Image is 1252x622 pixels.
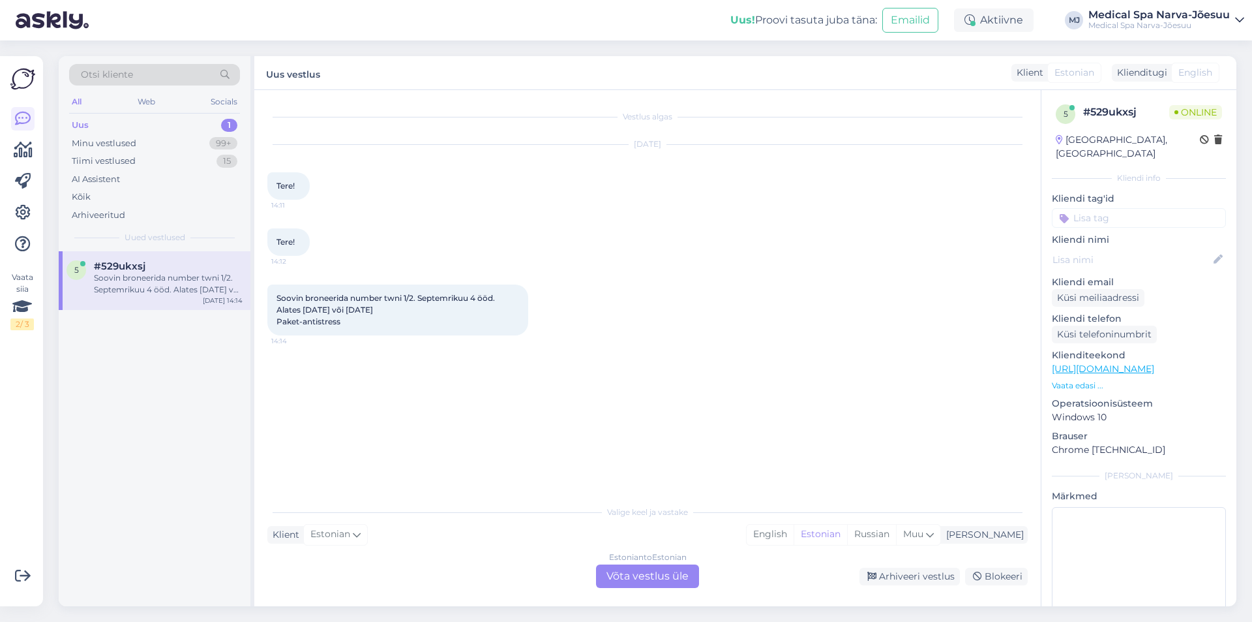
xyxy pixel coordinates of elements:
div: MJ [1065,11,1083,29]
div: [PERSON_NAME] [941,528,1024,542]
p: Brauser [1052,429,1226,443]
span: Uued vestlused [125,232,185,243]
div: [DATE] 14:14 [203,296,243,305]
p: Kliendi nimi [1052,233,1226,247]
p: Kliendi telefon [1052,312,1226,326]
img: Askly Logo [10,67,35,91]
button: Emailid [882,8,938,33]
div: Russian [847,525,896,544]
span: Estonian [310,527,350,542]
span: Soovin broneerida number twni 1/2. Septemrikuu 4 ööd. Alates [DATE] või [DATE] Paket-antistress [276,293,506,326]
div: [DATE] [267,138,1028,150]
div: Estonian to Estonian [609,552,687,563]
p: Windows 10 [1052,411,1226,424]
span: 5 [74,265,79,275]
p: Märkmed [1052,490,1226,503]
div: [GEOGRAPHIC_DATA], [GEOGRAPHIC_DATA] [1056,133,1200,161]
div: Vestlus algas [267,111,1028,123]
div: Võta vestlus üle [596,565,699,588]
span: Online [1169,105,1222,119]
div: [PERSON_NAME] [1052,470,1226,482]
div: Valige keel ja vastake [267,506,1028,518]
div: Uus [72,119,89,132]
input: Lisa tag [1052,208,1226,228]
span: Tere! [276,181,295,191]
div: Küsi telefoninumbrit [1052,326,1157,343]
div: Vaata siia [10,272,34,330]
div: Blokeeri [965,568,1028,585]
span: 14:14 [271,336,320,346]
b: Uus! [730,14,755,26]
div: Proovi tasuta juba täna: [730,12,877,28]
div: Web [135,93,158,110]
div: Kliendi info [1052,172,1226,184]
div: 1 [221,119,237,132]
p: Kliendi tag'id [1052,192,1226,206]
div: Tiimi vestlused [72,155,136,168]
label: Uus vestlus [266,64,320,82]
div: AI Assistent [72,173,120,186]
div: Küsi meiliaadressi [1052,289,1144,307]
div: Medical Spa Narva-Jõesuu [1088,10,1230,20]
span: 5 [1064,109,1068,119]
div: Arhiveeri vestlus [859,568,960,585]
div: All [69,93,84,110]
div: Klient [267,528,299,542]
div: Minu vestlused [72,137,136,150]
div: 15 [216,155,237,168]
p: Operatsioonisüsteem [1052,397,1226,411]
a: Medical Spa Narva-JõesuuMedical Spa Narva-Jõesuu [1088,10,1244,31]
div: 99+ [209,137,237,150]
div: Aktiivne [954,8,1034,32]
span: Estonian [1054,66,1094,80]
div: Klienditugi [1112,66,1167,80]
div: 2 / 3 [10,319,34,330]
a: [URL][DOMAIN_NAME] [1052,363,1154,375]
div: Arhiveeritud [72,209,125,222]
div: Kõik [72,191,91,204]
p: Kliendi email [1052,275,1226,289]
div: # 529ukxsj [1083,104,1169,120]
span: 14:12 [271,257,320,266]
span: Otsi kliente [81,68,133,82]
div: English [747,525,794,544]
span: Muu [903,528,923,540]
span: #529ukxsj [94,260,145,272]
div: Medical Spa Narva-Jõesuu [1088,20,1230,31]
div: Socials [208,93,240,110]
p: Vaata edasi ... [1052,380,1226,392]
input: Lisa nimi [1052,253,1211,267]
div: Soovin broneerida number twni 1/2. Septemrikuu 4 ööd. Alates [DATE] või [DATE] Paket-antistress [94,272,243,296]
span: 14:11 [271,200,320,210]
div: Estonian [794,525,847,544]
span: Tere! [276,237,295,247]
div: Klient [1011,66,1043,80]
p: Chrome [TECHNICAL_ID] [1052,443,1226,457]
span: English [1178,66,1212,80]
p: Klienditeekond [1052,349,1226,362]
